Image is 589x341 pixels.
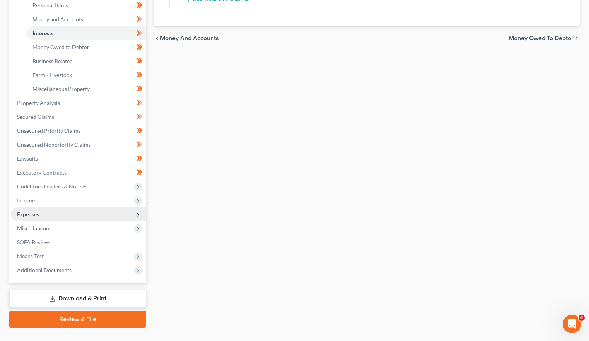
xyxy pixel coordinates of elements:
span: Interests [32,30,53,36]
span: Income [17,197,35,204]
a: Unsecured Priority Claims [11,124,146,138]
span: Money and Accounts [32,16,83,22]
a: Money and Accounts [26,12,146,26]
span: Money Owed to Debtor [32,44,89,50]
a: Unsecured Nonpriority Claims [11,138,146,152]
span: Executory Contracts [17,169,67,176]
span: Money and Accounts [160,35,219,41]
button: Money Owed to Debtor chevron_right [509,35,580,41]
button: chevron_left Money and Accounts [154,35,219,41]
span: Unsecured Nonpriority Claims [17,141,91,148]
span: Business Related [32,58,73,64]
a: Miscellaneous Property [26,82,146,96]
span: Lawsuits [17,155,38,162]
a: Farm / Livestock [26,68,146,82]
span: Miscellaneous Property [32,86,90,92]
span: Miscellaneous [17,225,51,231]
a: SOFA Review [11,235,146,249]
span: Codebtors Insiders & Notices [17,183,87,190]
a: Executory Contracts [11,166,146,180]
span: Expenses [17,211,39,218]
span: Property Analysis [17,99,60,106]
span: Additional Documents [17,267,72,273]
a: Secured Claims [11,110,146,124]
span: Personal Items [32,2,68,9]
a: Business Related [26,54,146,68]
a: Interests [26,26,146,40]
i: chevron_left [154,35,160,41]
span: Unsecured Priority Claims [17,127,81,134]
iframe: Intercom live chat [563,315,581,333]
a: Lawsuits [11,152,146,166]
i: chevron_right [574,35,580,41]
a: Property Analysis [11,96,146,110]
a: Review & File [9,311,146,328]
span: SOFA Review [17,239,49,245]
span: Means Test [17,253,44,259]
span: Money Owed to Debtor [509,35,574,41]
span: 4 [579,315,585,321]
a: Money Owed to Debtor [26,40,146,54]
a: Download & Print [9,290,146,308]
span: Secured Claims [17,113,54,120]
span: Farm / Livestock [32,72,72,78]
